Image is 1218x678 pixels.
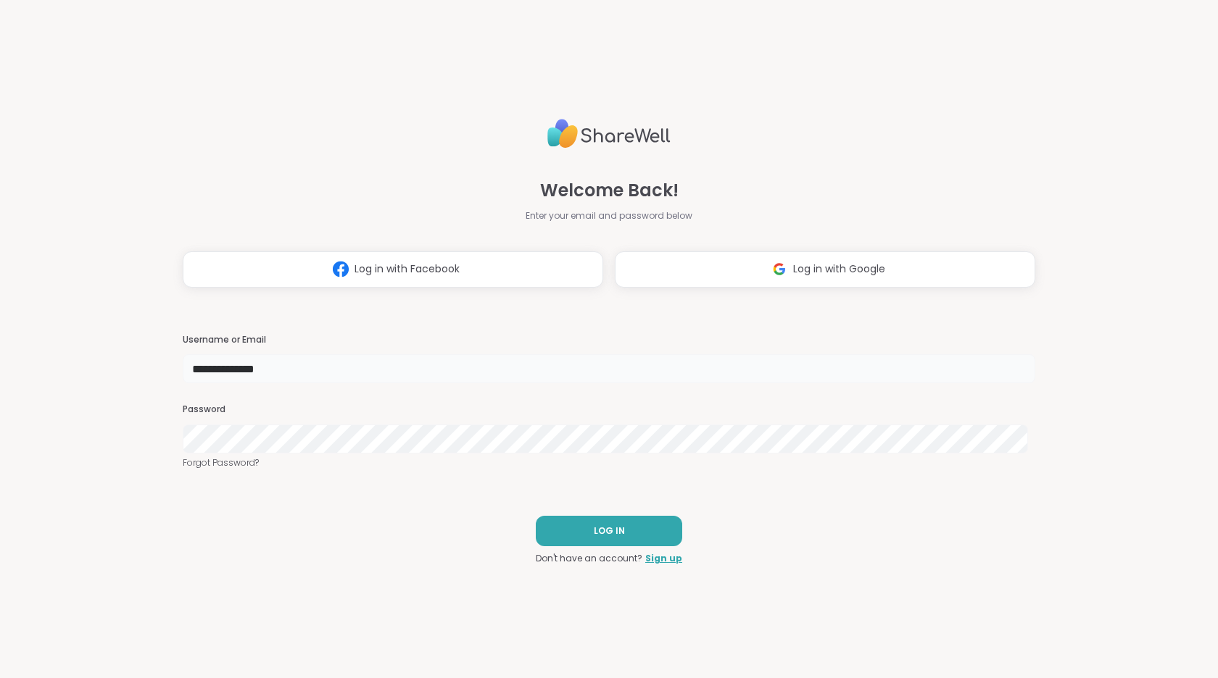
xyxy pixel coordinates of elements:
[536,516,682,546] button: LOG IN
[526,209,692,222] span: Enter your email and password below
[645,552,682,565] a: Sign up
[547,113,671,154] img: ShareWell Logo
[183,251,603,288] button: Log in with Facebook
[540,177,679,204] span: Welcome Back!
[615,251,1035,288] button: Log in with Google
[355,261,460,277] span: Log in with Facebook
[536,552,642,565] span: Don't have an account?
[594,524,625,537] span: LOG IN
[766,256,793,282] img: ShareWell Logomark
[793,261,885,277] span: Log in with Google
[183,334,1035,346] h3: Username or Email
[183,403,1035,416] h3: Password
[327,256,355,282] img: ShareWell Logomark
[183,456,1035,469] a: Forgot Password?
